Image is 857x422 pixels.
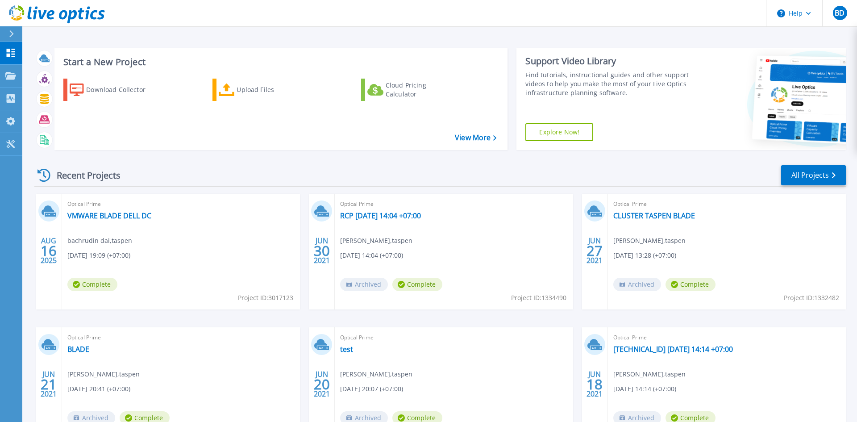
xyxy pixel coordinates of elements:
[361,79,461,101] a: Cloud Pricing Calculator
[340,369,412,379] span: [PERSON_NAME] , taspen
[784,293,839,303] span: Project ID: 1332482
[340,211,421,220] a: RCP [DATE] 14:04 +07:00
[835,9,845,17] span: BD
[525,71,693,97] div: Find tutorials, instructional guides and other support videos to help you make the most of your L...
[340,278,388,291] span: Archived
[613,369,686,379] span: [PERSON_NAME] , taspen
[613,236,686,246] span: [PERSON_NAME] , taspen
[67,278,117,291] span: Complete
[781,165,846,185] a: All Projects
[586,368,603,401] div: JUN 2021
[86,81,158,99] div: Download Collector
[613,384,676,394] span: [DATE] 14:14 (+07:00)
[67,211,151,220] a: VMWARE BLADE DELL DC
[340,251,403,260] span: [DATE] 14:04 (+07:00)
[340,199,567,209] span: Optical Prime
[34,164,133,186] div: Recent Projects
[40,234,57,267] div: AUG 2025
[613,199,840,209] span: Optical Prime
[613,278,661,291] span: Archived
[40,368,57,401] div: JUN 2021
[340,236,412,246] span: [PERSON_NAME] , taspen
[67,199,295,209] span: Optical Prime
[212,79,312,101] a: Upload Files
[238,293,293,303] span: Project ID: 3017123
[67,384,130,394] span: [DATE] 20:41 (+07:00)
[455,134,496,142] a: View More
[525,123,593,141] a: Explore Now!
[340,384,403,394] span: [DATE] 20:07 (+07:00)
[392,278,442,291] span: Complete
[41,247,57,255] span: 16
[237,81,308,99] div: Upload Files
[587,380,603,388] span: 18
[511,293,566,303] span: Project ID: 1334490
[63,79,163,101] a: Download Collector
[386,81,457,99] div: Cloud Pricing Calculator
[340,333,567,343] span: Optical Prime
[67,369,140,379] span: [PERSON_NAME] , taspen
[587,247,603,255] span: 27
[613,251,676,260] span: [DATE] 13:28 (+07:00)
[314,247,330,255] span: 30
[613,345,733,354] a: [TECHNICAL_ID] [DATE] 14:14 +07:00
[67,251,130,260] span: [DATE] 19:09 (+07:00)
[613,211,695,220] a: CLUSTER TASPEN BLADE
[314,380,330,388] span: 20
[67,345,89,354] a: BLADE
[586,234,603,267] div: JUN 2021
[313,368,330,401] div: JUN 2021
[67,236,132,246] span: bachrudin dai , taspen
[666,278,716,291] span: Complete
[63,57,496,67] h3: Start a New Project
[525,55,693,67] div: Support Video Library
[313,234,330,267] div: JUN 2021
[340,345,353,354] a: test
[67,333,295,343] span: Optical Prime
[613,333,840,343] span: Optical Prime
[41,380,57,388] span: 21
